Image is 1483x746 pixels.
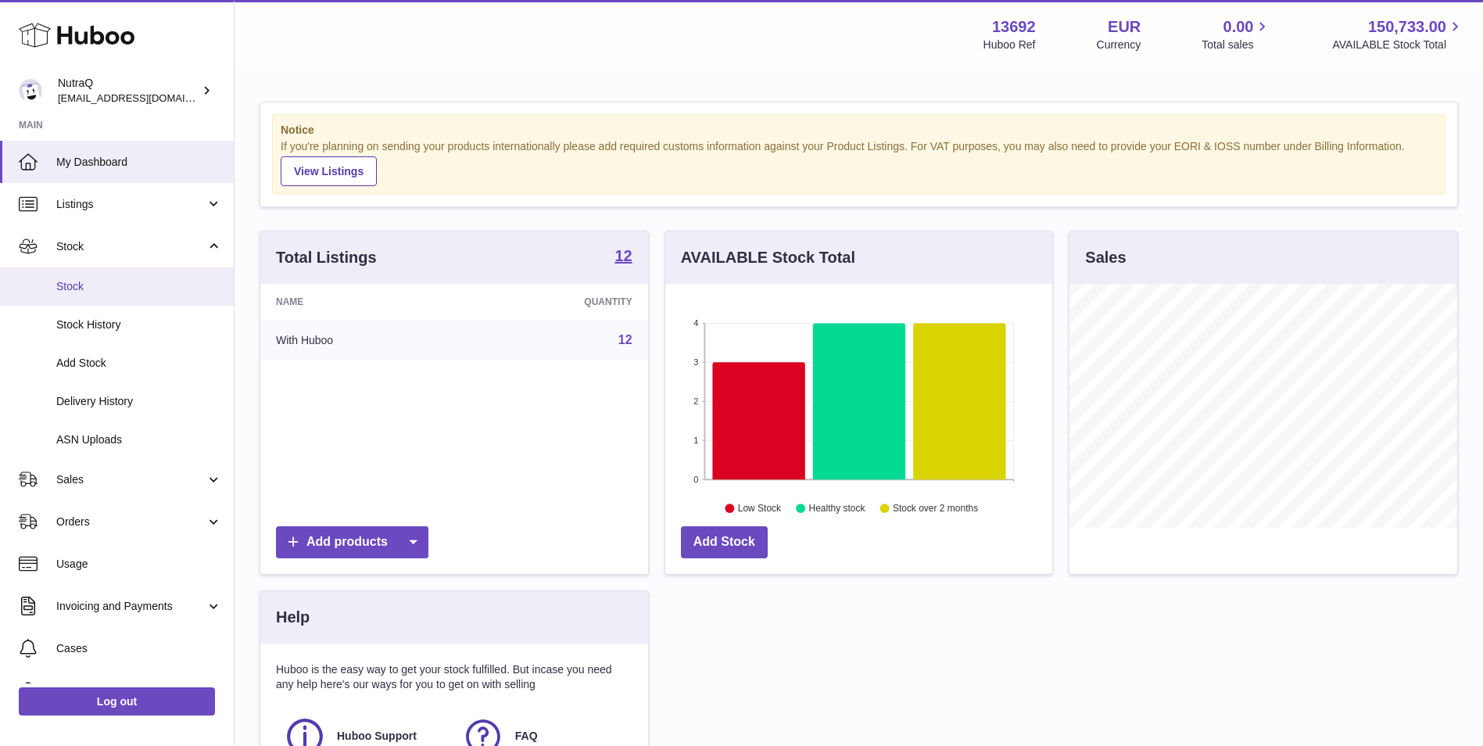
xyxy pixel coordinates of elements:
[614,248,632,264] strong: 12
[56,197,206,212] span: Listings
[276,247,377,268] h3: Total Listings
[1108,16,1141,38] strong: EUR
[276,526,428,558] a: Add products
[1202,38,1271,52] span: Total sales
[681,247,855,268] h3: AVAILABLE Stock Total
[260,284,464,320] th: Name
[58,91,230,104] span: [EMAIL_ADDRESS][DOMAIN_NAME]
[738,503,782,514] text: Low Stock
[56,356,222,371] span: Add Stock
[56,472,206,487] span: Sales
[693,357,698,367] text: 3
[1223,16,1254,38] span: 0.00
[893,503,978,514] text: Stock over 2 months
[693,475,698,484] text: 0
[1332,16,1464,52] a: 150,733.00 AVAILABLE Stock Total
[56,557,222,572] span: Usage
[808,503,865,514] text: Healthy stock
[56,239,206,254] span: Stock
[992,16,1036,38] strong: 13692
[1085,247,1126,268] h3: Sales
[19,79,42,102] img: log@nutraq.com
[56,515,206,529] span: Orders
[281,123,1437,138] strong: Notice
[281,139,1437,186] div: If you're planning on sending your products internationally please add required customs informati...
[464,284,647,320] th: Quantity
[56,599,206,614] span: Invoicing and Payments
[260,320,464,360] td: With Huboo
[56,394,222,409] span: Delivery History
[1202,16,1271,52] a: 0.00 Total sales
[1332,38,1464,52] span: AVAILABLE Stock Total
[19,687,215,716] a: Log out
[56,317,222,332] span: Stock History
[983,38,1036,52] div: Huboo Ref
[693,396,698,406] text: 2
[56,155,222,170] span: My Dashboard
[693,436,698,445] text: 1
[681,526,768,558] a: Add Stock
[276,662,632,692] p: Huboo is the easy way to get your stock fulfilled. But incase you need any help here's our ways f...
[515,729,538,744] span: FAQ
[276,607,310,628] h3: Help
[1097,38,1141,52] div: Currency
[618,333,632,346] a: 12
[337,729,417,744] span: Huboo Support
[56,279,222,294] span: Stock
[281,156,377,186] a: View Listings
[614,248,632,267] a: 12
[693,318,698,328] text: 4
[58,76,199,106] div: NutraQ
[56,432,222,447] span: ASN Uploads
[1368,16,1446,38] span: 150,733.00
[56,641,222,656] span: Cases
